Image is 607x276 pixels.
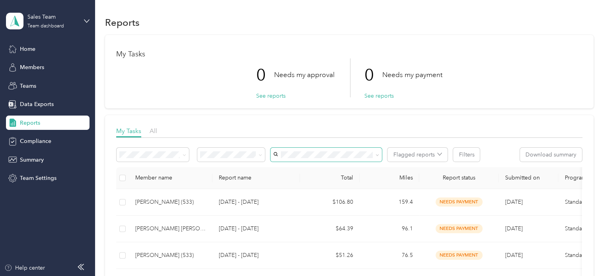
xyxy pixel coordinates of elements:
[20,82,36,90] span: Teams
[499,167,558,189] th: Submitted on
[135,224,206,233] div: [PERSON_NAME] [PERSON_NAME] (532)
[520,148,582,162] button: Download summary
[116,50,582,58] h1: My Tasks
[360,189,419,216] td: 159.4
[212,167,300,189] th: Report name
[135,251,206,260] div: [PERSON_NAME] (533)
[105,18,140,27] h1: Reports
[364,92,394,100] button: See reports
[436,224,482,233] span: needs payment
[116,127,141,135] span: My Tasks
[360,216,419,242] td: 96.1
[453,148,480,162] button: Filters
[364,58,382,92] p: 0
[135,174,206,181] div: Member name
[256,58,274,92] p: 0
[20,137,51,145] span: Compliance
[27,13,77,21] div: Sales Team
[20,156,44,164] span: Summary
[387,148,447,162] button: Flagged reports
[382,70,442,80] p: Needs my payment
[27,24,64,29] div: Team dashboard
[150,127,157,135] span: All
[219,224,294,233] p: [DATE] - [DATE]
[505,225,523,232] span: [DATE]
[426,174,492,181] span: Report status
[436,251,482,260] span: needs payment
[20,100,54,108] span: Data Exports
[129,167,212,189] th: Member name
[360,242,419,269] td: 76.5
[20,45,35,53] span: Home
[366,174,413,181] div: Miles
[300,189,360,216] td: $106.80
[20,119,40,127] span: Reports
[306,174,353,181] div: Total
[300,216,360,242] td: $64.39
[505,199,523,205] span: [DATE]
[20,63,44,71] span: Members
[219,251,294,260] p: [DATE] - [DATE]
[219,198,294,207] p: [DATE] - [DATE]
[436,197,482,207] span: needs payment
[505,252,523,259] span: [DATE]
[274,70,335,80] p: Needs my approval
[256,92,286,100] button: See reports
[4,264,45,272] button: Help center
[562,232,607,276] iframe: Everlance-gr Chat Button Frame
[135,198,206,207] div: [PERSON_NAME] (533)
[20,174,56,182] span: Team Settings
[300,242,360,269] td: $51.26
